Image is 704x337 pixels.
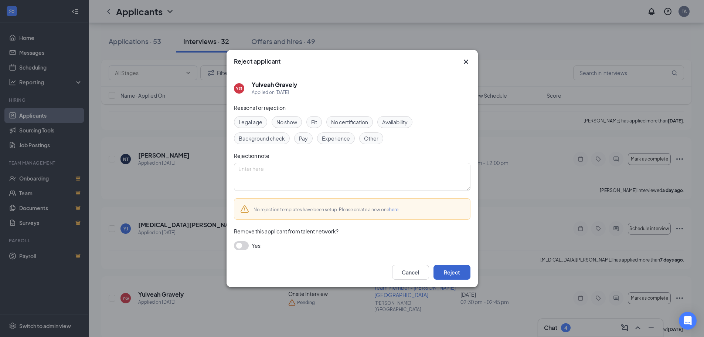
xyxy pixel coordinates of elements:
[276,118,297,126] span: No show
[392,265,429,280] button: Cancel
[299,134,308,142] span: Pay
[331,118,368,126] span: No certification
[364,134,378,142] span: Other
[462,57,470,66] svg: Cross
[252,89,297,96] div: Applied on [DATE]
[234,228,339,235] span: Remove this applicant from talent network?
[322,134,350,142] span: Experience
[236,85,242,92] div: YG
[679,312,697,330] div: Open Intercom Messenger
[433,265,470,280] button: Reject
[239,118,262,126] span: Legal age
[254,207,399,212] span: No rejection templates have been setup. Please create a new one .
[239,134,285,142] span: Background check
[234,104,286,111] span: Reasons for rejection
[234,152,269,159] span: Rejection note
[311,118,317,126] span: Fit
[389,207,398,212] a: here
[252,241,261,250] span: Yes
[462,57,470,66] button: Close
[382,118,408,126] span: Availability
[234,57,280,65] h3: Reject applicant
[240,205,249,213] svg: Warning
[252,81,297,89] h5: Yulveah Gravely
